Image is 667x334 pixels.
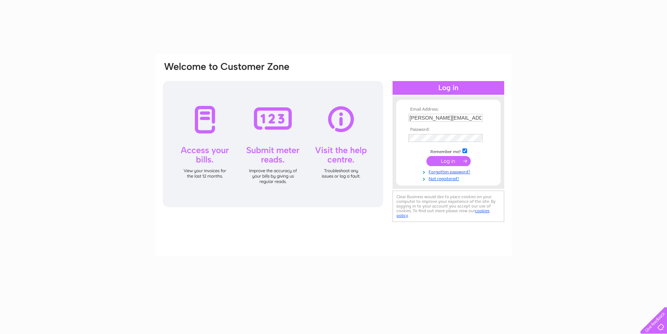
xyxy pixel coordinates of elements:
th: Password: [407,127,490,132]
td: Remember me? [407,147,490,155]
a: Not registered? [408,175,490,182]
a: Forgotten password? [408,168,490,175]
th: Email Address: [407,107,490,112]
input: Submit [426,156,471,166]
div: Clear Business would like to place cookies on your computer to improve your experience of the sit... [393,191,504,222]
a: cookies policy [397,208,489,218]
